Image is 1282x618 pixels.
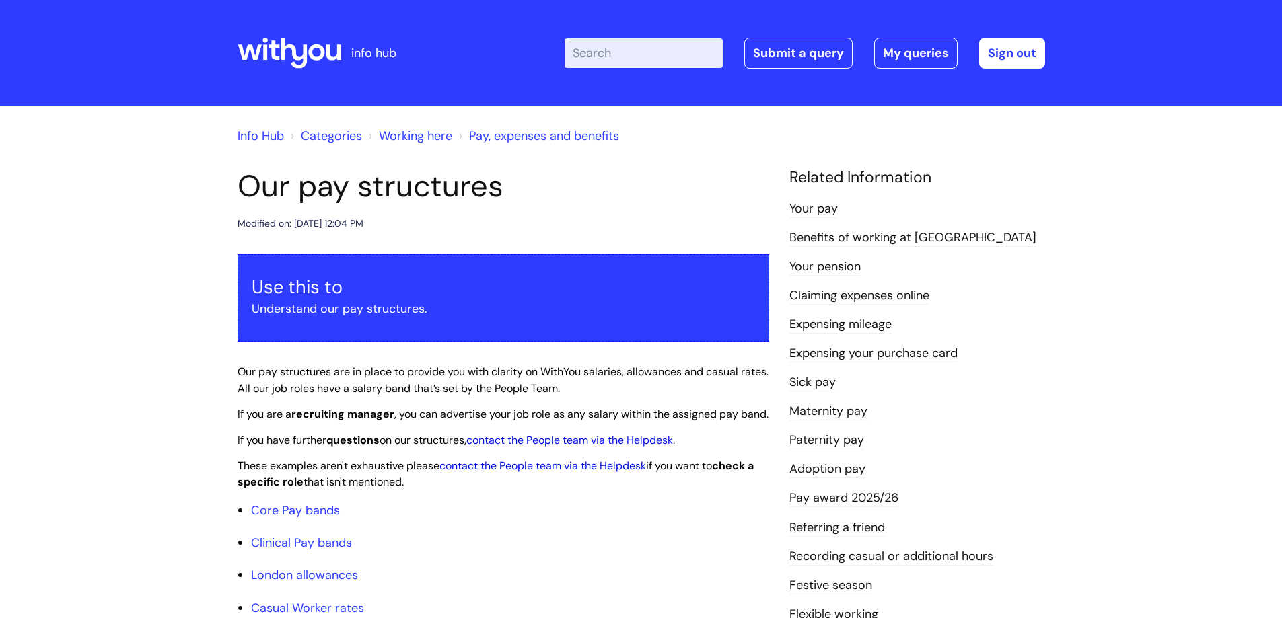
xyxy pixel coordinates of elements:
span: If you have further on our structures, . [238,433,675,447]
a: My queries [874,38,958,69]
strong: questions [326,433,380,447]
a: Maternity pay [789,403,867,420]
a: Paternity pay [789,432,864,449]
a: Pay, expenses and benefits [469,128,619,144]
a: Your pay [789,200,838,218]
a: Info Hub [238,128,284,144]
a: London allowances [251,567,358,583]
li: Pay, expenses and benefits [456,125,619,147]
strong: recruiting manager [291,407,394,421]
span: These examples aren't exhaustive please if you want to that isn't mentioned. [238,459,754,490]
a: Categories [301,128,362,144]
a: Pay award 2025/26 [789,490,898,507]
a: Your pension [789,258,861,276]
a: contact the People team via the Helpdesk [439,459,646,473]
h4: Related Information [789,168,1045,187]
a: Core Pay bands [251,502,340,518]
p: info hub [351,42,396,64]
li: Solution home [287,125,362,147]
h3: Use this to [252,276,755,298]
h1: Our pay structures [238,168,769,204]
a: Submit a query [744,38,853,69]
span: Our pay structures are in place to provide you with clarity on WithYou salaries, allowances and c... [238,364,769,395]
a: Festive season [789,577,872,594]
input: Search [565,38,723,68]
div: Modified on: [DATE] 12:04 PM [238,215,363,232]
a: Casual Worker rates [251,600,364,616]
a: Expensing mileage [789,316,892,334]
a: Clinical Pay bands [251,535,352,551]
a: Sign out [979,38,1045,69]
a: Claiming expenses online [789,287,929,305]
div: | - [565,38,1045,69]
a: Sick pay [789,374,836,391]
li: Working here [365,125,452,147]
a: Recording casual or additional hours [789,548,993,566]
a: Referring a friend [789,519,885,537]
a: Adoption pay [789,461,865,478]
a: contact the People team via the Helpdesk [466,433,673,447]
a: Working here [379,128,452,144]
a: Benefits of working at [GEOGRAPHIC_DATA] [789,229,1036,247]
a: Expensing your purchase card [789,345,958,362]
span: If you are a , you can advertise your job role as any salary within the assigned pay band. [238,407,769,421]
p: Understand our pay structures. [252,298,755,319]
